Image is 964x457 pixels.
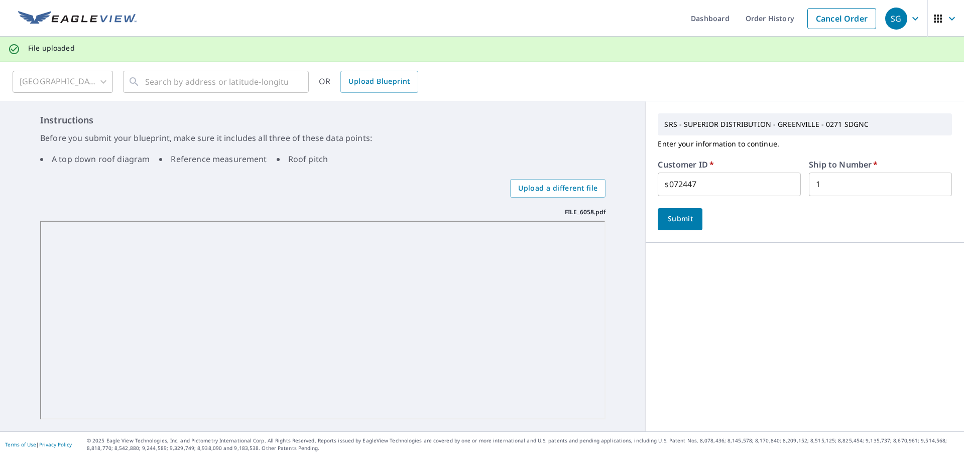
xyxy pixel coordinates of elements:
a: Cancel Order [807,8,876,29]
label: Ship to Number [809,161,878,169]
p: © 2025 Eagle View Technologies, Inc. and Pictometry International Corp. All Rights Reserved. Repo... [87,437,959,452]
p: FILE_6058.pdf [565,208,606,217]
p: Enter your information to continue. [658,135,952,153]
li: Reference measurement [159,153,267,165]
p: File uploaded [28,44,75,53]
img: EV Logo [18,11,137,26]
p: Before you submit your blueprint, make sure it includes all three of these data points: [40,132,606,144]
div: OR [319,71,418,93]
li: Roof pitch [277,153,328,165]
p: SRS - SUPERIOR DISTRIBUTION - GREENVILLE - 0271 SDGNC [660,116,949,133]
span: Upload Blueprint [348,75,410,88]
label: Upload a different file [510,179,606,198]
h6: Instructions [40,113,606,127]
a: Terms of Use [5,441,36,448]
div: [GEOGRAPHIC_DATA] [13,68,113,96]
p: | [5,441,72,447]
a: Privacy Policy [39,441,72,448]
li: A top down roof diagram [40,153,150,165]
button: Submit [658,208,702,230]
span: Upload a different file [518,182,597,195]
div: SG [885,8,907,30]
label: Customer ID [658,161,714,169]
input: Search by address or latitude-longitude [145,68,288,96]
a: Upload Blueprint [340,71,418,93]
span: Submit [666,213,694,225]
iframe: FILE_6058.pdf [40,221,606,420]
